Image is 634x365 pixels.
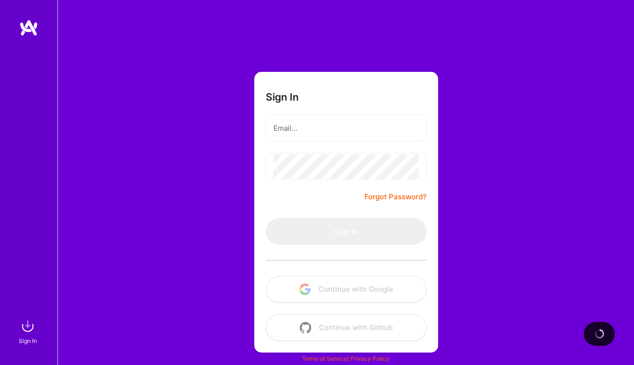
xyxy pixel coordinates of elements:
button: Continue with Google [266,276,427,303]
div: Sign In [19,336,37,346]
img: icon [300,322,311,333]
button: Sign In [266,218,427,245]
img: icon [299,284,311,295]
a: Privacy Policy [351,355,389,362]
a: sign inSign In [20,317,37,346]
h3: Sign In [266,91,299,103]
img: loading [594,328,605,340]
button: Continue with Github [266,314,427,341]
span: | [302,355,389,362]
input: Email... [273,116,419,140]
img: sign in [18,317,37,336]
a: Terms of Service [302,355,347,362]
a: Forgot Password? [364,191,427,203]
img: logo [19,19,38,36]
div: © 2025 ATeams Inc., All rights reserved. [57,336,634,360]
